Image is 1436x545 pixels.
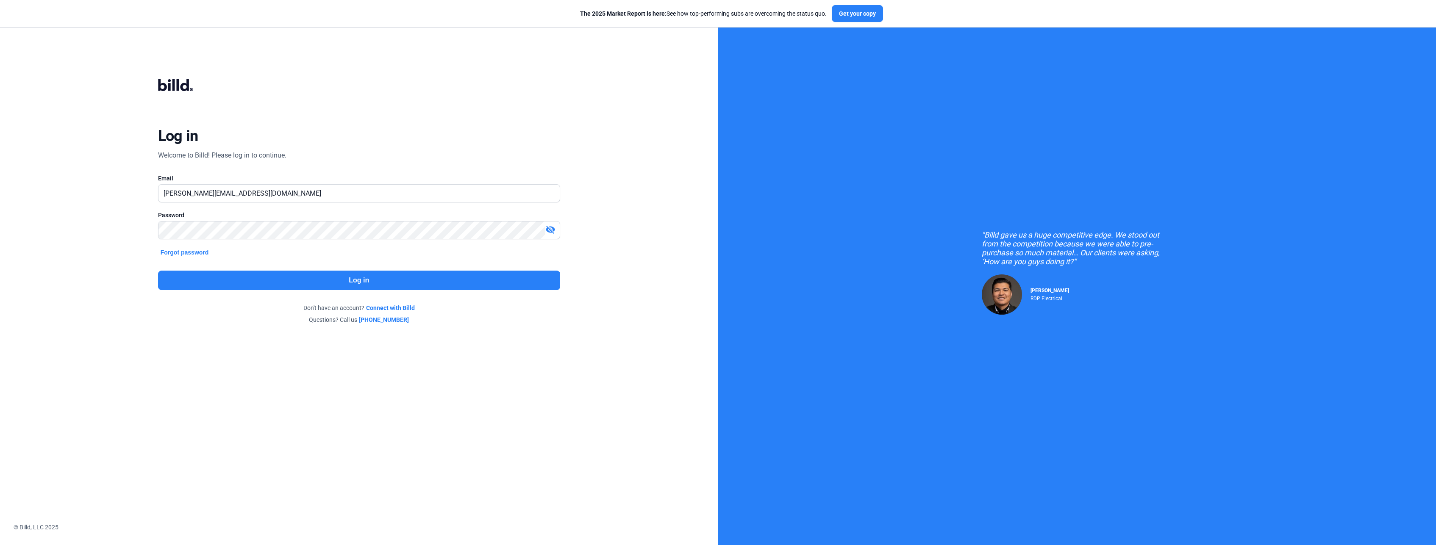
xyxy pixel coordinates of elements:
div: Questions? Call us [158,315,560,324]
div: Welcome to Billd! Please log in to continue. [158,150,286,160]
div: Log in [158,127,198,145]
span: [PERSON_NAME] [1030,288,1069,293]
div: Email [158,174,560,183]
mat-icon: visibility_off [545,224,556,235]
div: "Billd gave us a huge competitive edge. We stood out from the competition because we were able to... [982,230,1172,266]
img: Raul Pacheco [982,274,1022,315]
a: Connect with Billd [366,304,415,312]
button: Forgot password [158,248,211,257]
div: Don't have an account? [158,304,560,312]
button: Log in [158,271,560,290]
div: RDP Electrical [1030,293,1069,302]
button: Get your copy [832,5,883,22]
a: [PHONE_NUMBER] [359,315,409,324]
div: See how top-performing subs are overcoming the status quo. [580,9,827,18]
div: Password [158,211,560,219]
span: The 2025 Market Report is here: [580,10,667,17]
